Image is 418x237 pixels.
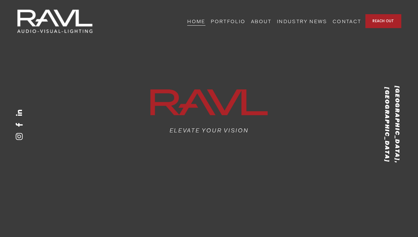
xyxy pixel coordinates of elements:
[211,16,245,26] a: PORTFOLIO
[384,85,401,166] em: [GEOGRAPHIC_DATA], [GEOGRAPHIC_DATA]
[251,16,272,26] a: ABOUT
[365,14,401,28] a: REACH OUT
[333,16,361,26] a: CONTACT
[15,109,23,117] a: LinkedIn
[277,16,327,26] a: INDUSTRY NEWS
[170,127,249,134] em: ELEVATE YOUR VISION
[15,133,23,140] a: Instagram
[15,121,23,128] a: Facebook
[187,16,205,26] a: HOME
